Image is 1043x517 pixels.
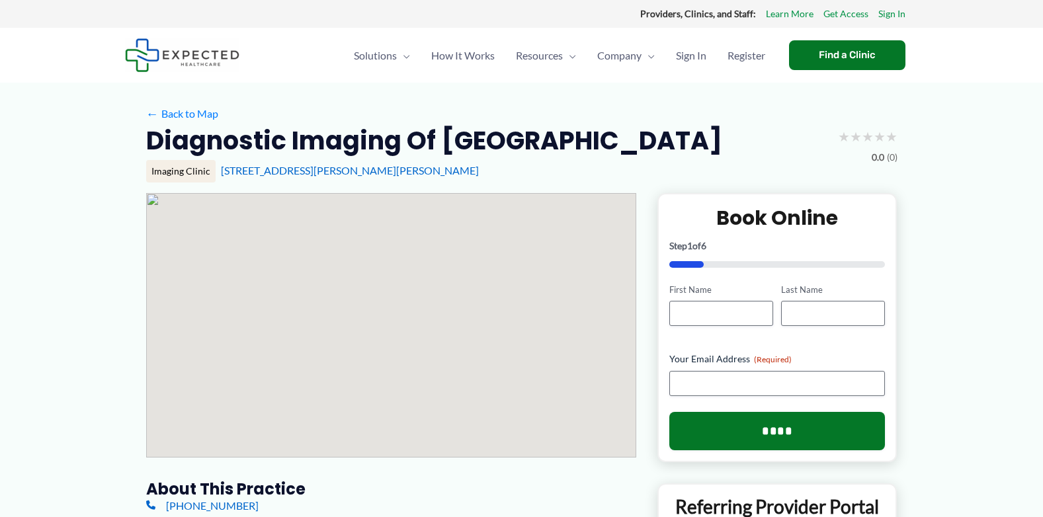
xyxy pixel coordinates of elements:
span: (0) [887,149,897,166]
span: Resources [516,32,563,79]
h2: Book Online [669,205,886,231]
span: Menu Toggle [563,32,576,79]
a: ←Back to Map [146,104,218,124]
span: ★ [874,124,886,149]
span: Menu Toggle [642,32,655,79]
span: How It Works [431,32,495,79]
a: Sign In [665,32,717,79]
a: Sign In [878,5,905,22]
a: [PHONE_NUMBER] [146,499,259,512]
span: ★ [862,124,874,149]
nav: Primary Site Navigation [343,32,776,79]
span: 1 [687,240,692,251]
span: Company [597,32,642,79]
span: 0.0 [872,149,884,166]
a: Register [717,32,776,79]
span: ← [146,107,159,120]
a: ResourcesMenu Toggle [505,32,587,79]
span: Sign In [676,32,706,79]
span: ★ [850,124,862,149]
a: How It Works [421,32,505,79]
a: SolutionsMenu Toggle [343,32,421,79]
span: ★ [886,124,897,149]
span: Solutions [354,32,397,79]
span: Menu Toggle [397,32,410,79]
a: [STREET_ADDRESS][PERSON_NAME][PERSON_NAME] [221,164,479,177]
a: Learn More [766,5,814,22]
label: Last Name [781,284,885,296]
h3: About this practice [146,479,636,499]
span: Register [728,32,765,79]
img: Expected Healthcare Logo - side, dark font, small [125,38,239,72]
a: CompanyMenu Toggle [587,32,665,79]
label: Your Email Address [669,352,886,366]
span: 6 [701,240,706,251]
a: Find a Clinic [789,40,905,70]
label: First Name [669,284,773,296]
span: (Required) [754,354,792,364]
div: Imaging Clinic [146,160,216,182]
span: ★ [838,124,850,149]
p: Step of [669,241,886,251]
strong: Providers, Clinics, and Staff: [640,8,756,19]
h2: Diagnostic Imaging of [GEOGRAPHIC_DATA] [146,124,722,157]
a: Get Access [823,5,868,22]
